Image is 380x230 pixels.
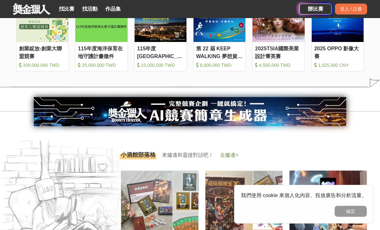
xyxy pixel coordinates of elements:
a: Cover Image創業綻放-創業大聯盟競賽 339,000,000 TWD [16,10,69,72]
a: 找比賽 [56,5,77,14]
div: 1,025,000 CNY [314,62,361,69]
img: Cover Image [135,10,186,42]
a: 去爐邊> [220,152,238,158]
img: Cover Image [16,10,68,42]
div: 登入 / 註冊 [335,4,367,15]
a: Cover Image115年度[GEOGRAPHIC_DATA]「國際影視攝製投資計畫」 15,000,000 TWD [134,10,187,72]
a: Cover Image2025 OPPO 影像大賽 1,025,000 CNY [311,10,364,72]
a: Cover Image115年度海洋保育在地守護計畫徵件 25,000,000 TWD [75,10,128,72]
div: 創業綻放-創業大聯盟競賽 [19,45,66,59]
a: Cover Image第 22 屆 KEEP WALKING 夢想資助計畫！前行金助力夢想起飛👣 8,000,000 TWD [193,10,246,72]
div: 2025 OPPO 影像大賽 [314,45,361,59]
div: 15,000,000 TWD [137,62,184,69]
span: 來爐邊和靈捷對話吧！ [162,151,214,159]
a: 作品集 [103,5,123,14]
div: 4,500,000 TWD [255,62,302,69]
span: 去爐邊 > [220,152,238,158]
div: 339,000,000 TWD [19,62,66,69]
div: 25,000,000 TWD [78,62,125,69]
span: 我們使用 cookie 來個人化內容、投放廣告和分析流量。 [241,193,367,198]
span: 小酒館部落格 [121,151,156,159]
div: 第 22 屆 KEEP WALKING 夢想資助計畫！前行金助力夢想起飛👣 [196,45,243,59]
div: 115年度[GEOGRAPHIC_DATA]「國際影視攝製投資計畫」 [137,45,184,59]
a: Cover Image2025TSIA國際美業設計菁英賽 4,500,000 TWD [252,10,305,72]
img: Cover Image [194,10,245,42]
div: 2025TSIA國際美業設計菁英賽 [255,45,302,59]
div: 115年度海洋保育在地守護計畫徵件 [78,45,125,59]
img: Cover Image [312,10,364,42]
a: 辦比賽 [299,4,332,15]
img: Cover Image [75,10,127,42]
img: 114e6009-2b08-4bb2-85c9-bd9bcff39654.jpg [34,97,346,126]
a: 找活動 [80,5,100,14]
div: 8,000,000 TWD [196,62,243,69]
img: Cover Image [252,10,304,42]
button: 確定 [335,206,367,217]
